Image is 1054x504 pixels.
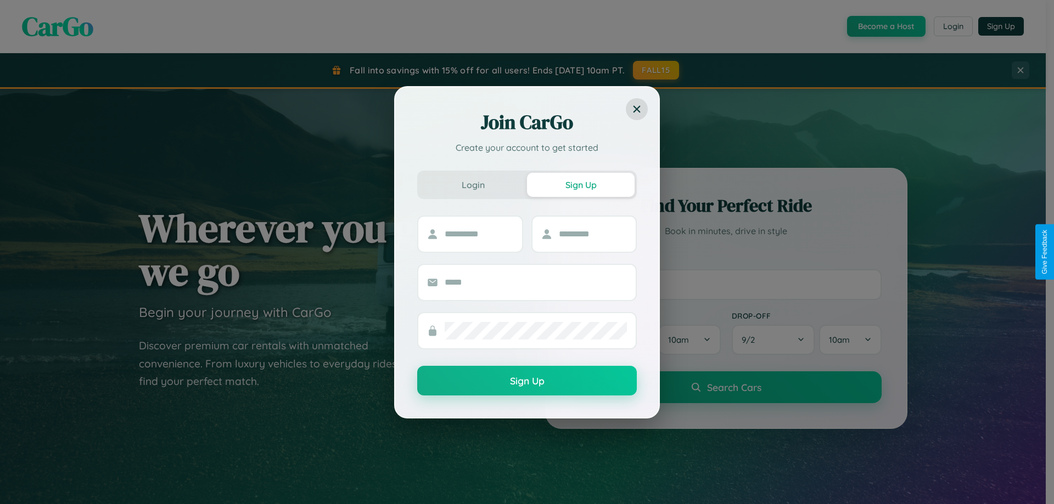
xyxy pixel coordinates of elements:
button: Login [419,173,527,197]
div: Give Feedback [1041,230,1049,274]
h2: Join CarGo [417,109,637,135]
p: Create your account to get started [417,141,637,154]
button: Sign Up [527,173,635,197]
button: Sign Up [417,366,637,395]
